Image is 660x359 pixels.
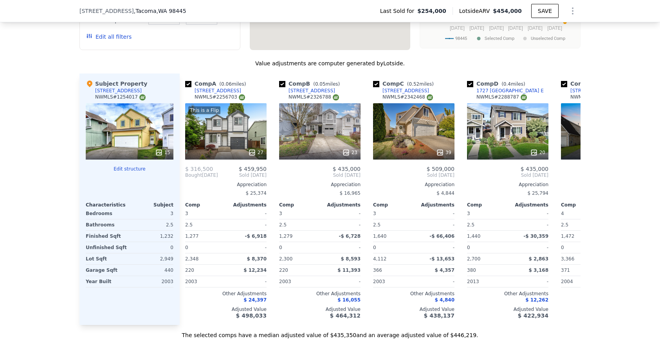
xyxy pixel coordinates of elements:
[531,36,565,41] text: Unselected Comp
[279,276,318,287] div: 2003
[79,59,581,67] div: Value adjustments are computer generated by Lotside .
[373,172,454,178] span: Sold [DATE]
[467,219,506,230] div: 2.5
[248,149,263,156] div: 27
[417,7,446,15] span: $254,000
[561,181,642,188] div: Appreciation
[570,94,621,101] div: NWMLS # 2398797
[245,233,267,239] span: -$ 6,918
[188,106,220,114] div: This is a Flip
[227,242,267,253] div: -
[467,211,470,216] span: 3
[518,312,548,319] span: $ 422,934
[131,265,173,276] div: 440
[467,88,544,94] a: 1727 [GEOGRAPHIC_DATA] E
[279,256,292,262] span: 2,300
[185,291,267,297] div: Other Adjustments
[561,245,564,250] span: 0
[139,94,146,101] img: NWMLS Logo
[561,88,617,94] a: [STREET_ADDRESS]
[289,94,339,101] div: NWMLS # 2326788
[529,256,548,262] span: $ 2,863
[521,94,527,101] img: NWMLS Logo
[279,233,292,239] span: 1,279
[131,242,173,253] div: 0
[246,190,267,196] span: $ 25,374
[279,80,343,88] div: Comp B
[373,306,454,312] div: Adjusted Value
[415,219,454,230] div: -
[570,88,617,94] div: [STREET_ADDRESS]
[341,256,361,262] span: $ 8,593
[157,8,186,14] span: , WA 98445
[185,80,249,88] div: Comp A
[373,202,414,208] div: Comp
[467,172,548,178] span: Sold [DATE]
[435,297,454,303] span: $ 4,840
[195,94,245,101] div: NWMLS # 2256703
[339,233,361,239] span: -$ 6,728
[185,88,241,94] a: [STREET_ADDRESS]
[409,81,419,87] span: 0.52
[315,81,326,87] span: 0.05
[86,276,128,287] div: Year Built
[429,256,454,262] span: -$ 13,653
[561,172,642,178] span: Sold [DATE]
[455,36,467,41] text: 98445
[279,181,361,188] div: Appreciation
[467,267,476,273] span: 380
[476,94,527,101] div: NWMLS # 2288787
[218,172,267,178] span: Sold [DATE]
[469,25,484,31] text: [DATE]
[216,81,249,87] span: ( miles)
[279,245,282,250] span: 0
[424,312,454,319] span: $ 438,137
[467,245,470,250] span: 0
[467,181,548,188] div: Appreciation
[373,211,376,216] span: 3
[236,312,267,319] span: $ 498,033
[561,80,624,88] div: Comp E
[415,242,454,253] div: -
[382,88,429,94] div: [STREET_ADDRESS]
[239,166,267,172] span: $ 459,950
[289,88,335,94] div: [STREET_ADDRESS]
[342,149,357,156] div: 23
[227,208,267,219] div: -
[467,80,528,88] div: Comp D
[95,88,142,94] div: [STREET_ADDRESS]
[467,291,548,297] div: Other Adjustments
[561,306,642,312] div: Adjusted Value
[459,7,493,15] span: Lotside ARV
[86,33,132,41] button: Edit all filters
[503,81,511,87] span: 0.4
[547,25,562,31] text: [DATE]
[561,276,600,287] div: 2004
[185,306,267,312] div: Adjusted Value
[185,166,213,172] span: $ 316,500
[561,267,570,273] span: 371
[436,190,454,196] span: $ 4,844
[561,219,600,230] div: 2.5
[185,172,218,178] div: [DATE]
[561,188,642,199] div: -
[467,276,506,287] div: 2013
[321,219,361,230] div: -
[185,211,188,216] span: 3
[243,267,267,273] span: $ 12,234
[130,202,173,208] div: Subject
[525,297,548,303] span: $ 12,262
[373,88,429,94] a: [STREET_ADDRESS]
[521,166,548,172] span: $ 435,000
[382,94,433,101] div: NWMLS # 2342468
[333,166,361,172] span: $ 435,000
[239,94,245,101] img: NWMLS Logo
[321,276,361,287] div: -
[565,3,581,19] button: Show Options
[561,211,564,216] span: 4
[373,181,454,188] div: Appreciation
[531,4,559,18] button: SAVE
[337,297,361,303] span: $ 16,055
[279,88,335,94] a: [STREET_ADDRESS]
[185,233,198,239] span: 1,277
